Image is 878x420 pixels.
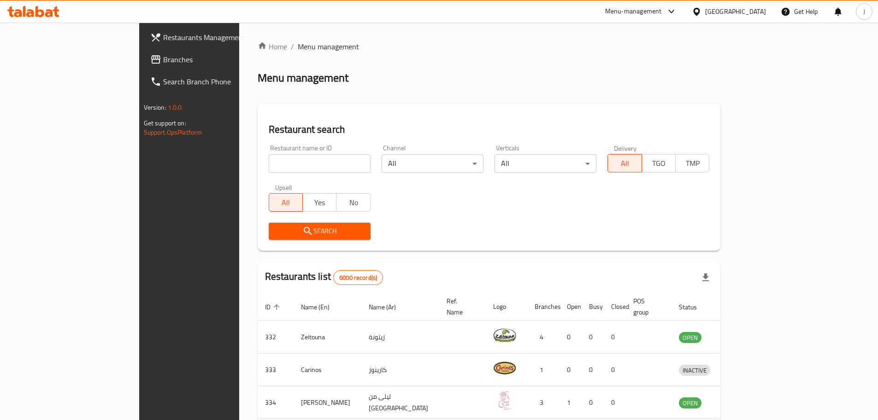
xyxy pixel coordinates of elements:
div: Menu-management [605,6,662,17]
div: All [382,154,483,173]
span: Name (En) [301,302,342,313]
h2: Restaurant search [269,123,710,136]
span: Ref. Name [447,296,475,318]
span: TGO [646,157,672,170]
td: 1 [560,386,582,419]
span: No [340,196,366,209]
span: INACTIVE [679,365,710,376]
button: Search [269,223,371,240]
h2: Restaurants list [265,270,383,285]
a: Branches [143,48,286,71]
button: Yes [302,193,336,212]
td: 0 [604,386,626,419]
td: Zeitouna [294,321,361,354]
span: ID [265,302,283,313]
div: Export file [695,266,717,289]
span: Status [679,302,709,313]
button: All [607,154,642,172]
td: 0 [604,321,626,354]
span: Yes [306,196,333,209]
th: Branches [527,293,560,321]
td: 1 [527,354,560,386]
span: Branches [163,54,278,65]
th: Logo [486,293,527,321]
img: Leila Min Lebnan [493,389,516,412]
td: 0 [582,321,604,354]
td: ليلى من [GEOGRAPHIC_DATA] [361,386,439,419]
td: 0 [604,354,626,386]
th: Open [560,293,582,321]
a: Search Branch Phone [143,71,286,93]
label: Upsell [275,184,292,190]
td: 0 [582,354,604,386]
span: Restaurants Management [163,32,278,43]
button: No [336,193,370,212]
span: OPEN [679,398,701,408]
span: Search Branch Phone [163,76,278,87]
td: 0 [560,321,582,354]
td: 0 [560,354,582,386]
th: Closed [604,293,626,321]
button: TMP [675,154,709,172]
div: Total records count [333,270,383,285]
span: J [863,6,865,17]
span: 6000 record(s) [334,273,383,282]
h2: Menu management [258,71,348,85]
th: Busy [582,293,604,321]
div: All [495,154,596,173]
li: / [291,41,294,52]
span: Search [276,225,363,237]
label: Delivery [614,145,637,151]
span: Version: [144,101,166,113]
button: All [269,193,303,212]
span: All [273,196,299,209]
span: All [612,157,638,170]
a: Restaurants Management [143,26,286,48]
img: Carinos [493,356,516,379]
td: [PERSON_NAME] [294,386,361,419]
td: 3 [527,386,560,419]
div: [GEOGRAPHIC_DATA] [705,6,766,17]
span: Get support on: [144,117,186,129]
input: Search for restaurant name or ID.. [269,154,371,173]
span: Name (Ar) [369,302,408,313]
td: كارينوز [361,354,439,386]
td: Carinos [294,354,361,386]
nav: breadcrumb [258,41,721,52]
td: 0 [582,386,604,419]
span: TMP [679,157,706,170]
span: OPEN [679,332,701,343]
span: 1.0.0 [168,101,182,113]
div: OPEN [679,397,701,408]
img: Zeitouna [493,324,516,347]
span: Menu management [298,41,359,52]
td: زيتونة [361,321,439,354]
td: 4 [527,321,560,354]
button: TGO [642,154,676,172]
span: POS group [633,296,660,318]
a: Support.OpsPlatform [144,126,202,138]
